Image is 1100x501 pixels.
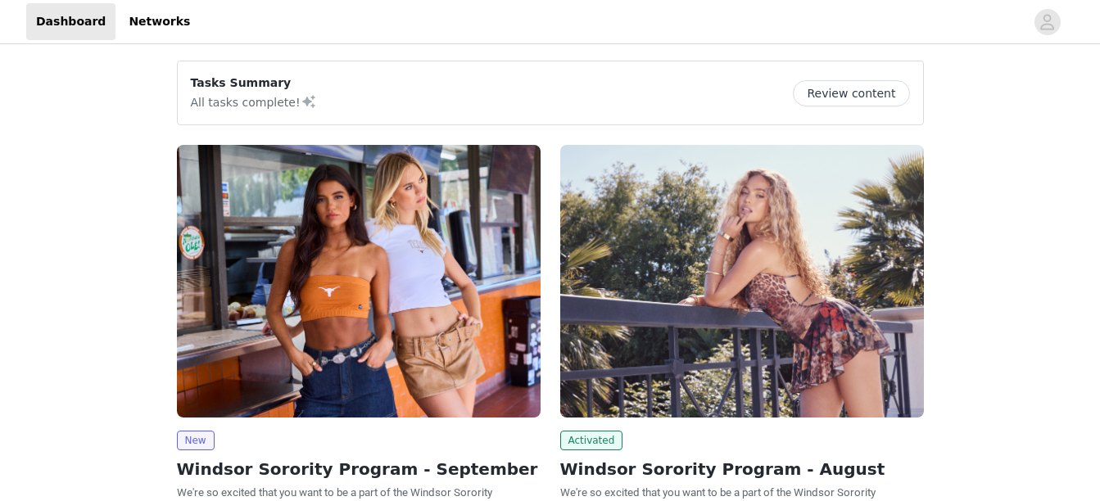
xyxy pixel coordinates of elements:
[560,431,623,450] span: Activated
[560,145,924,417] img: Windsor
[177,457,541,481] h2: Windsor Sorority Program - September
[560,457,924,481] h2: Windsor Sorority Program - August
[119,3,200,40] a: Networks
[177,431,215,450] span: New
[191,74,317,92] p: Tasks Summary
[26,3,115,40] a: Dashboard
[191,92,317,111] p: All tasks complete!
[793,80,909,106] button: Review content
[1039,9,1055,35] div: avatar
[177,145,541,417] img: Windsor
